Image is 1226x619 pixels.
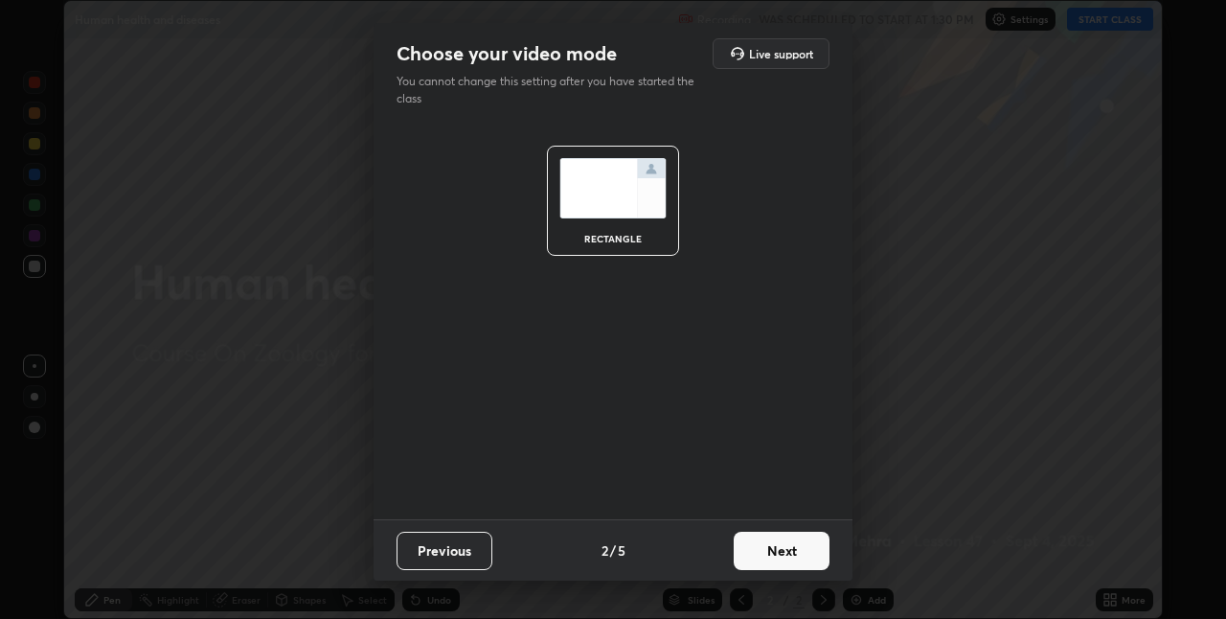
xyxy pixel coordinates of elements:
button: Next [734,532,829,570]
h2: Choose your video mode [397,41,617,66]
button: Previous [397,532,492,570]
h4: 2 [602,540,608,561]
h4: 5 [618,540,625,561]
h5: Live support [749,48,813,59]
h4: / [610,540,616,561]
img: normalScreenIcon.ae25ed63.svg [559,158,667,218]
div: rectangle [575,234,651,243]
p: You cannot change this setting after you have started the class [397,73,707,107]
